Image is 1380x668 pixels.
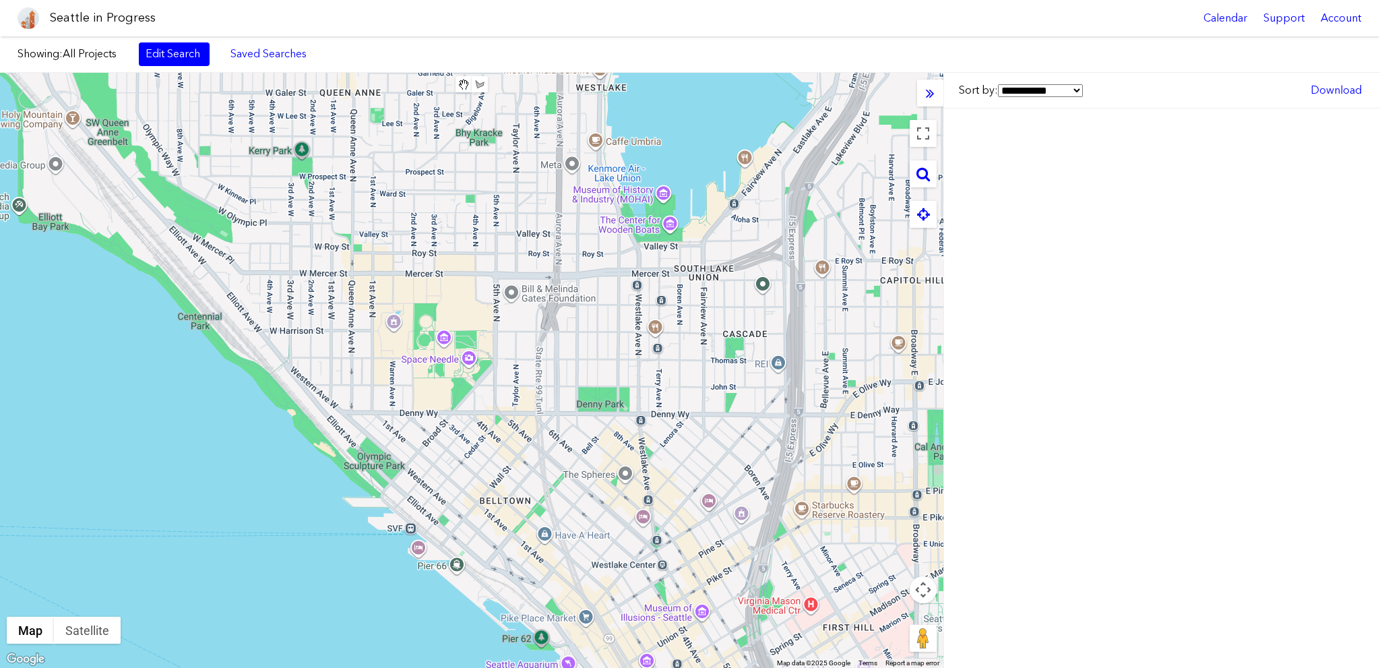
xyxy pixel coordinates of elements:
img: favicon-96x96.png [18,7,39,29]
span: All Projects [63,47,117,60]
span: Map data ©2025 Google [777,659,850,667]
a: Download [1304,79,1369,102]
img: Google [3,650,48,668]
a: Saved Searches [223,42,314,65]
a: Edit Search [139,42,210,65]
select: Sort by: [998,84,1083,97]
a: Report a map error [885,659,939,667]
button: Show satellite imagery [54,617,121,644]
a: Open this area in Google Maps (opens a new window) [3,650,48,668]
label: Sort by: [959,83,1083,98]
button: Show street map [7,617,54,644]
button: Draw a shape [472,76,488,92]
button: Stop drawing [456,76,472,92]
a: Terms [858,659,877,667]
button: Drag Pegman onto the map to open Street View [910,625,937,652]
button: Toggle fullscreen view [910,120,937,147]
button: Map camera controls [910,576,937,603]
label: Showing: [18,47,125,61]
h1: Seattle in Progress [50,9,156,26]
